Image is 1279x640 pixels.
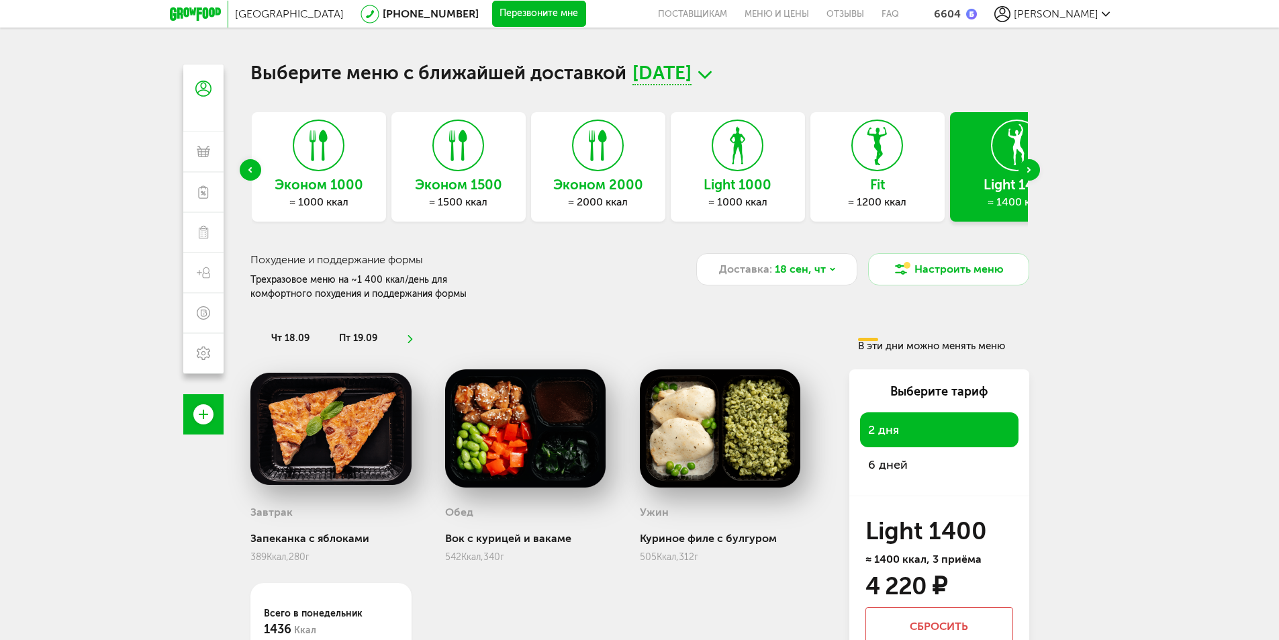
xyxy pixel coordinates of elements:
span: Ккал, [267,551,289,563]
div: ≈ 1000 ккал [252,195,386,209]
h3: Эконом 1000 [252,177,386,192]
span: Доставка: [719,261,772,277]
a: [PHONE_NUMBER] [383,7,479,20]
div: Запеканка с яблоками [250,532,412,545]
span: г [305,551,310,563]
div: ≈ 1500 ккал [391,195,526,209]
div: Выберите тариф [860,383,1019,400]
span: г [500,551,504,563]
div: Всего в понедельник [264,606,398,639]
span: [GEOGRAPHIC_DATA] [235,7,344,20]
span: чт 18.09 [271,332,310,344]
div: ≈ 1000 ккал [671,195,805,209]
img: big_HiiCm5w86QSjzLpf.png [640,369,801,488]
div: 389 280 [250,551,412,563]
div: ≈ 1200 ккал [810,195,945,209]
div: 6604 [934,7,961,20]
div: Next slide [1019,159,1040,181]
span: 1436 [264,622,291,637]
h3: Light 1400 [865,520,1013,542]
div: 4 220 ₽ [865,576,947,597]
div: ≈ 2000 ккал [531,195,665,209]
div: 505 312 [640,551,801,563]
span: ≈ 1400 ккал, 3 приёма [865,553,982,565]
h3: Похудение и поддержание формы [250,253,666,266]
h3: Завтрак [250,506,293,518]
button: Настроить меню [868,253,1029,285]
div: Вок с курицей и вакаме [445,532,606,545]
h3: Light 1400 [950,177,1084,192]
div: Previous slide [240,159,261,181]
span: Ккал, [461,551,483,563]
h1: Выберите меню с ближайшей доставкой [250,64,1029,85]
img: big_oQJDJ5HB92PK7ztq.png [445,369,606,488]
div: В эти дни можно менять меню [858,338,1025,352]
span: г [694,551,698,563]
div: 542 340 [445,551,606,563]
span: пт 19.09 [339,332,377,344]
span: Ккал, [657,551,679,563]
div: Куриное филе с булгуром [640,532,801,545]
h3: Эконом 1500 [391,177,526,192]
span: 6 дней [868,455,1010,474]
h3: Fit [810,177,945,192]
h3: Light 1000 [671,177,805,192]
h3: Эконом 2000 [531,177,665,192]
span: 2 дня [868,420,1010,439]
img: bonus_b.cdccf46.png [966,9,977,19]
span: 18 сен, чт [775,261,826,277]
span: Ккал [294,625,316,636]
h3: Ужин [640,506,669,518]
div: Трехразовое меню на ~1 400 ккал/день для комфортного похудения и поддержания формы [250,273,508,301]
div: ≈ 1400 ккал [950,195,1084,209]
button: Перезвоните мне [492,1,586,28]
h3: Обед [445,506,473,518]
span: [DATE] [632,64,692,85]
img: big_mPDajhulWsqtV8Bj.png [250,369,412,488]
span: [PERSON_NAME] [1014,7,1098,20]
